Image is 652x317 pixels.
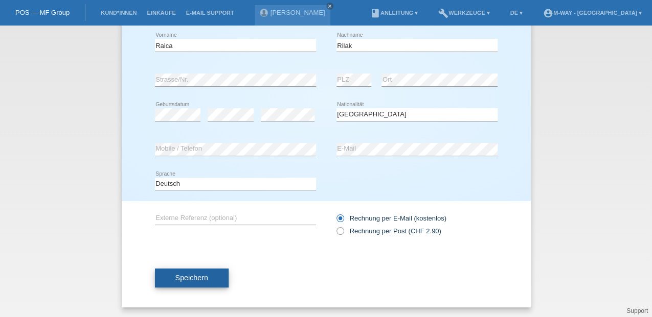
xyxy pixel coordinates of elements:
i: book [370,8,380,18]
a: bookAnleitung ▾ [365,10,423,16]
a: Kund*innen [96,10,142,16]
a: account_circlem-way - [GEOGRAPHIC_DATA] ▾ [538,10,647,16]
span: Speichern [175,274,208,282]
label: Rechnung per Post (CHF 2.90) [336,227,441,235]
input: Rechnung per Post (CHF 2.90) [336,227,343,240]
a: Einkäufe [142,10,181,16]
i: close [327,4,332,9]
a: POS — MF Group [15,9,70,16]
label: Rechnung per E-Mail (kostenlos) [336,214,446,222]
a: [PERSON_NAME] [271,9,325,16]
a: close [326,3,333,10]
button: Speichern [155,269,229,288]
i: build [438,8,448,18]
input: Rechnung per E-Mail (kostenlos) [336,214,343,227]
a: buildWerkzeuge ▾ [433,10,495,16]
a: DE ▾ [505,10,528,16]
a: E-Mail Support [181,10,239,16]
i: account_circle [543,8,553,18]
a: Support [626,307,648,314]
